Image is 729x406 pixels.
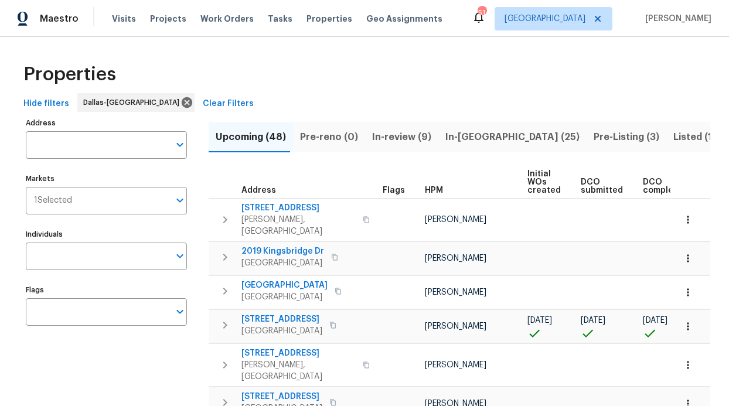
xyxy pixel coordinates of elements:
[172,248,188,264] button: Open
[112,13,136,25] span: Visits
[172,303,188,320] button: Open
[241,279,328,291] span: [GEOGRAPHIC_DATA]
[172,192,188,209] button: Open
[241,186,276,195] span: Address
[241,313,322,325] span: [STREET_ADDRESS]
[527,170,561,195] span: Initial WOs created
[581,178,623,195] span: DCO submitted
[383,186,405,195] span: Flags
[306,13,352,25] span: Properties
[19,93,74,115] button: Hide filters
[200,13,254,25] span: Work Orders
[643,178,682,195] span: DCO complete
[241,391,322,402] span: [STREET_ADDRESS]
[23,97,69,111] span: Hide filters
[425,216,486,224] span: [PERSON_NAME]
[425,361,486,369] span: [PERSON_NAME]
[641,13,711,25] span: [PERSON_NAME]
[203,97,254,111] span: Clear Filters
[478,7,486,19] div: 51
[673,129,725,145] span: Listed (151)
[581,316,605,325] span: [DATE]
[241,257,324,269] span: [GEOGRAPHIC_DATA]
[425,288,486,296] span: [PERSON_NAME]
[445,129,580,145] span: In-[GEOGRAPHIC_DATA] (25)
[594,129,659,145] span: Pre-Listing (3)
[425,186,443,195] span: HPM
[241,347,356,359] span: [STREET_ADDRESS]
[241,214,356,237] span: [PERSON_NAME], [GEOGRAPHIC_DATA]
[425,322,486,330] span: [PERSON_NAME]
[241,202,356,214] span: [STREET_ADDRESS]
[26,175,187,182] label: Markets
[643,316,667,325] span: [DATE]
[40,13,79,25] span: Maestro
[241,325,322,337] span: [GEOGRAPHIC_DATA]
[241,291,328,303] span: [GEOGRAPHIC_DATA]
[241,359,356,383] span: [PERSON_NAME], [GEOGRAPHIC_DATA]
[198,93,258,115] button: Clear Filters
[26,286,187,294] label: Flags
[425,254,486,262] span: [PERSON_NAME]
[26,231,187,238] label: Individuals
[372,129,431,145] span: In-review (9)
[268,15,292,23] span: Tasks
[300,129,358,145] span: Pre-reno (0)
[23,69,116,80] span: Properties
[83,97,184,108] span: Dallas-[GEOGRAPHIC_DATA]
[505,13,585,25] span: [GEOGRAPHIC_DATA]
[172,137,188,153] button: Open
[150,13,186,25] span: Projects
[527,316,552,325] span: [DATE]
[241,245,324,257] span: 2019 Kingsbridge Dr
[216,129,286,145] span: Upcoming (48)
[34,196,72,206] span: 1 Selected
[366,13,442,25] span: Geo Assignments
[26,120,187,127] label: Address
[77,93,195,112] div: Dallas-[GEOGRAPHIC_DATA]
